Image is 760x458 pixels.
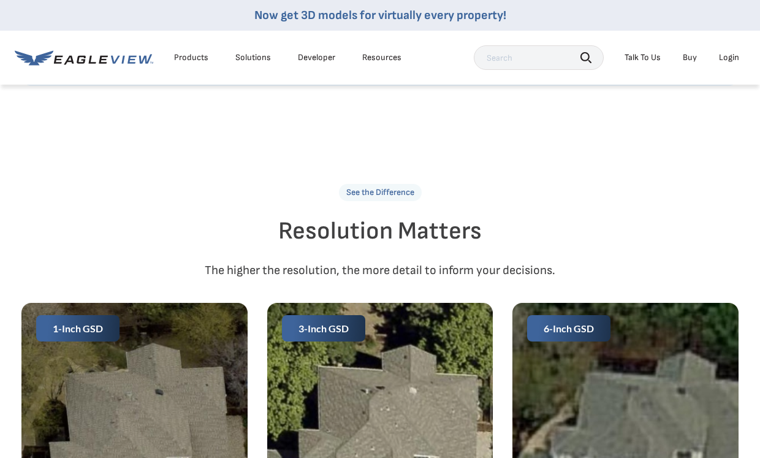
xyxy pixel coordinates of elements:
[527,315,610,342] p: 6-Inch GSD
[339,184,422,201] p: See the Difference
[174,52,208,63] div: Products
[719,52,739,63] div: Login
[235,52,271,63] div: Solutions
[474,45,604,70] input: Search
[362,52,401,63] div: Resources
[298,52,335,63] a: Developer
[254,8,506,23] a: Now get 3D models for virtually every property!
[36,315,120,342] p: 1-Inch GSD
[282,315,365,342] p: 3-Inch GSD
[683,52,697,63] a: Buy
[625,52,661,63] div: Talk To Us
